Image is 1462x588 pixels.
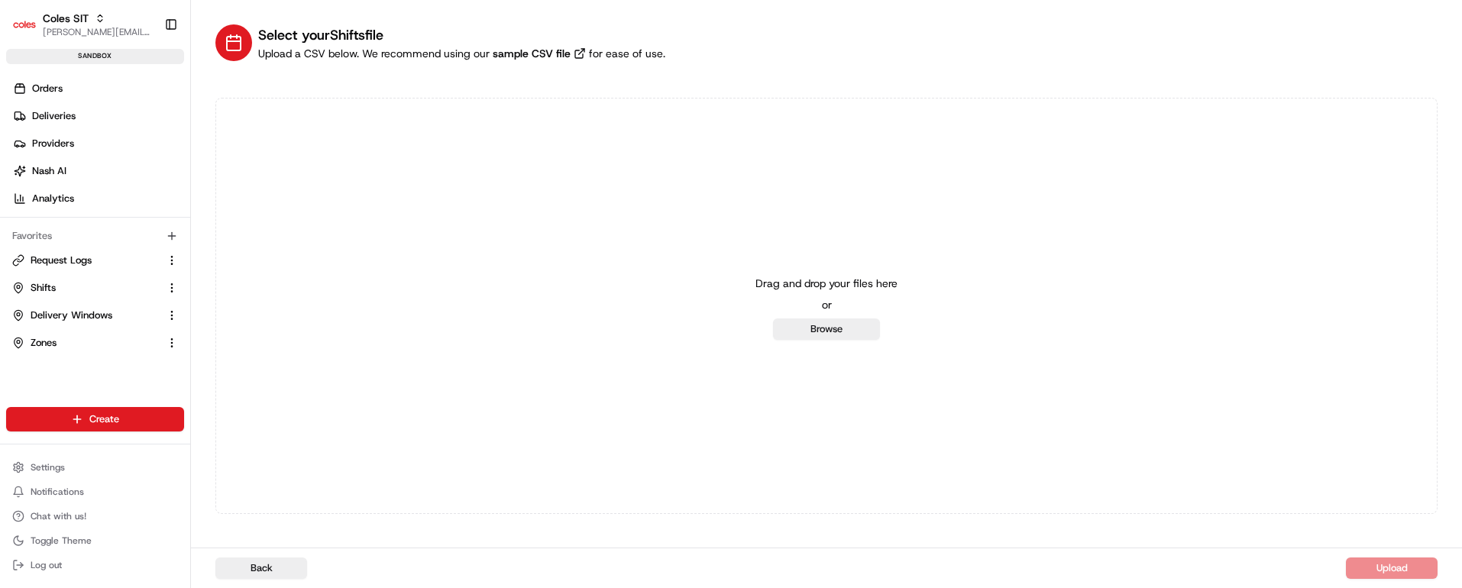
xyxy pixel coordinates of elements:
span: Analytics [32,192,74,205]
span: Nash AI [32,164,66,178]
span: Notifications [31,486,84,498]
a: Delivery Windows [12,309,160,322]
span: Deliveries [32,109,76,123]
button: Create [6,407,184,431]
button: Notifications [6,481,184,502]
a: Orders [6,76,190,101]
a: Nash AI [6,159,190,183]
button: Shifts [6,276,184,300]
a: Analytics [6,186,190,211]
span: Settings [31,461,65,473]
img: Coles SIT [12,12,37,37]
button: Chat with us! [6,506,184,527]
a: Deliveries [6,104,190,128]
span: Log out [31,559,62,571]
button: Settings [6,457,184,478]
button: Browse [773,318,880,340]
a: sample CSV file [490,46,589,61]
a: Zones [12,336,160,350]
a: Shifts [12,281,160,295]
button: Back [215,557,307,579]
div: Upload a CSV below. We recommend using our for ease of use. [258,46,665,61]
button: Request Logs [6,248,184,273]
span: Zones [31,336,57,350]
button: Zones [6,331,184,355]
span: Delivery Windows [31,309,112,322]
div: Favorites [6,224,184,248]
button: Delivery Windows [6,303,184,328]
button: Coles SIT [43,11,89,26]
span: Toggle Theme [31,535,92,547]
p: Drag and drop your files here [755,276,898,291]
p: or [822,297,832,312]
span: Create [89,412,119,426]
span: Chat with us! [31,510,86,522]
button: Log out [6,554,184,576]
button: Coles SITColes SIT[PERSON_NAME][EMAIL_ADDRESS][PERSON_NAME][PERSON_NAME][DOMAIN_NAME] [6,6,158,43]
span: Shifts [31,281,56,295]
span: Providers [32,137,74,150]
h1: Select your Shifts file [258,24,665,46]
div: sandbox [6,49,184,64]
a: Providers [6,131,190,156]
button: [PERSON_NAME][EMAIL_ADDRESS][PERSON_NAME][PERSON_NAME][DOMAIN_NAME] [43,26,152,38]
a: Request Logs [12,254,160,267]
span: Request Logs [31,254,92,267]
button: Toggle Theme [6,530,184,551]
span: Orders [32,82,63,95]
